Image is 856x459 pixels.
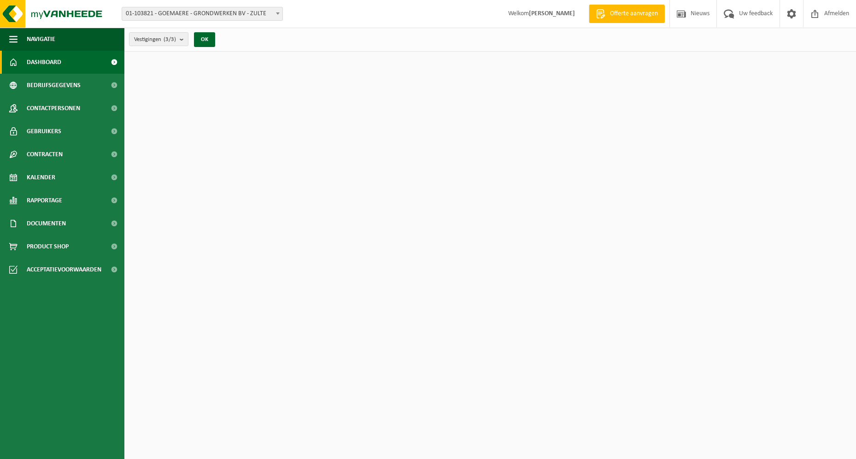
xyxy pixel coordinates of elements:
span: Kalender [27,166,55,189]
span: Product Shop [27,235,69,258]
button: Vestigingen(3/3) [129,32,188,46]
a: Offerte aanvragen [589,5,665,23]
span: Contactpersonen [27,97,80,120]
span: Offerte aanvragen [608,9,660,18]
span: Rapportage [27,189,62,212]
span: Contracten [27,143,63,166]
span: Acceptatievoorwaarden [27,258,101,281]
span: 01-103821 - GOEMAERE - GRONDWERKEN BV - ZULTE [122,7,282,20]
button: OK [194,32,215,47]
span: Gebruikers [27,120,61,143]
span: Navigatie [27,28,55,51]
span: 01-103821 - GOEMAERE - GRONDWERKEN BV - ZULTE [122,7,283,21]
span: Dashboard [27,51,61,74]
span: Vestigingen [134,33,176,47]
strong: [PERSON_NAME] [529,10,575,17]
count: (3/3) [164,36,176,42]
span: Documenten [27,212,66,235]
span: Bedrijfsgegevens [27,74,81,97]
